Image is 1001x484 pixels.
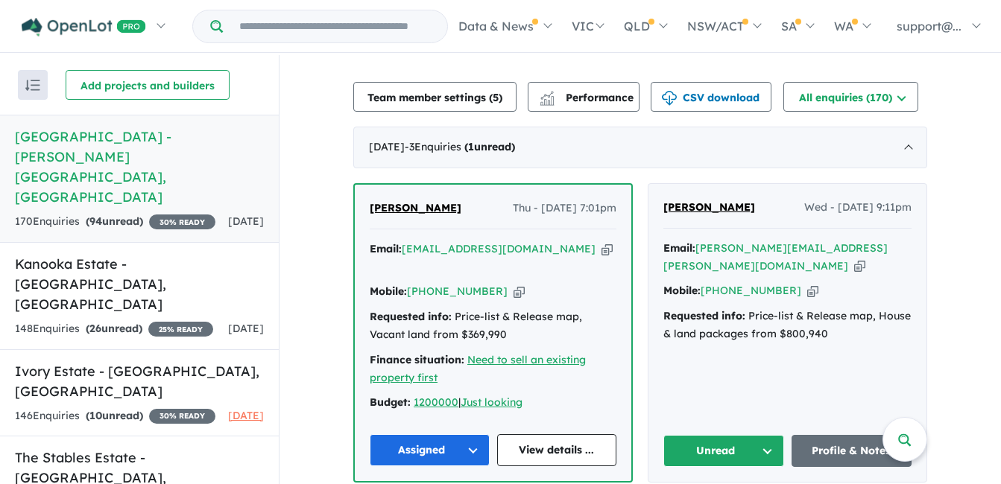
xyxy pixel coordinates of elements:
button: Copy [854,258,865,274]
button: All enquiries (170) [783,82,918,112]
a: Just looking [461,395,522,409]
span: 10 [89,409,102,422]
strong: ( unread) [86,214,143,228]
a: View details ... [497,434,617,466]
button: Unread [663,435,784,467]
button: CSV download [651,82,771,112]
strong: ( unread) [86,409,143,422]
span: 30 % READY [149,214,215,229]
strong: Email: [663,241,695,255]
h5: Kanooka Estate - [GEOGRAPHIC_DATA] , [GEOGRAPHIC_DATA] [15,254,264,314]
strong: ( unread) [86,322,142,335]
a: Need to sell an existing property first [370,353,586,384]
h5: [GEOGRAPHIC_DATA] - [PERSON_NAME][GEOGRAPHIC_DATA] , [GEOGRAPHIC_DATA] [15,127,264,207]
img: Openlot PRO Logo White [22,18,146,36]
strong: Mobile: [370,284,407,298]
div: | [370,394,616,412]
div: [DATE] [353,127,927,168]
strong: Mobile: [663,284,701,297]
a: [PERSON_NAME] [663,199,755,217]
h5: Ivory Estate - [GEOGRAPHIC_DATA] , [GEOGRAPHIC_DATA] [15,361,264,401]
a: Profile & Notes [792,435,912,467]
img: sort.svg [25,80,40,91]
button: Copy [514,284,525,299]
a: 1200000 [414,395,458,409]
span: - 3 Enquir ies [405,140,515,153]
span: 5 [493,91,499,104]
button: Add projects and builders [66,70,230,100]
div: 170 Enquir ies [15,213,215,231]
span: Thu - [DATE] 7:01pm [513,200,616,217]
img: line-chart.svg [540,91,554,99]
div: Price-list & Release map, Vacant land from $369,990 [370,308,616,344]
a: [EMAIL_ADDRESS][DOMAIN_NAME] [402,242,596,255]
div: 146 Enquir ies [15,407,215,425]
span: 30 % READY [149,409,215,424]
a: [PERSON_NAME] [370,200,461,217]
span: support@... [897,19,961,34]
span: [DATE] [228,214,264,228]
span: [PERSON_NAME] [663,200,755,214]
strong: Requested info: [663,309,745,322]
strong: Finance situation: [370,353,464,366]
span: [PERSON_NAME] [370,201,461,214]
button: Copy [807,283,818,299]
a: [PERSON_NAME][EMAIL_ADDRESS][PERSON_NAME][DOMAIN_NAME] [663,241,888,273]
button: Team member settings (5) [353,82,517,112]
span: 1 [468,140,474,153]
span: 94 [89,214,102,228]
strong: Requested info: [370,310,452,323]
a: [PHONE_NUMBER] [407,284,508,298]
a: [PHONE_NUMBER] [701,284,801,297]
img: bar-chart.svg [540,96,555,106]
div: Price-list & Release map, House & land packages from $800,940 [663,308,912,343]
span: Performance [542,91,634,104]
div: 148 Enquir ies [15,320,213,338]
button: Copy [601,241,613,257]
span: Wed - [DATE] 9:11pm [804,199,912,217]
strong: ( unread) [464,140,515,153]
button: Assigned [370,434,490,466]
input: Try estate name, suburb, builder or developer [226,10,444,42]
span: 26 [89,322,101,335]
button: Performance [528,82,640,112]
span: [DATE] [228,409,264,422]
span: [DATE] [228,322,264,335]
strong: Budget: [370,395,411,409]
img: download icon [662,91,677,106]
strong: Email: [370,242,402,255]
span: 25 % READY [148,322,213,337]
